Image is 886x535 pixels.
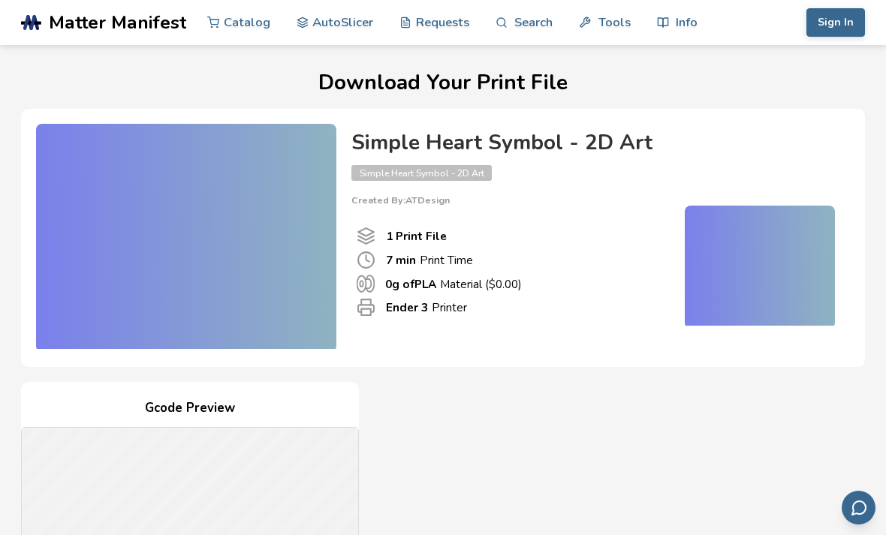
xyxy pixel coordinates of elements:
button: Send feedback via email [842,491,875,524]
b: Ender 3 [386,299,428,315]
span: Simple Heart Symbol - 2D Art [351,165,492,181]
span: Number Of Print files [357,227,375,245]
h4: Simple Heart Symbol - 2D Art [351,131,835,155]
h1: Download Your Print File [21,71,865,95]
p: Created By: ATDesign [351,195,835,206]
h4: Gcode Preview [21,397,359,420]
b: 0 g of PLA [385,276,436,292]
span: Material Used [357,275,375,293]
button: Sign In [806,8,865,37]
span: Print Time [357,251,375,269]
p: Material ($ 0.00 ) [385,276,522,292]
span: Printer [357,298,375,317]
p: Print Time [386,252,473,268]
b: 1 Print File [386,228,447,244]
span: Matter Manifest [49,12,186,33]
b: 7 min [386,252,416,268]
p: Printer [386,299,467,315]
